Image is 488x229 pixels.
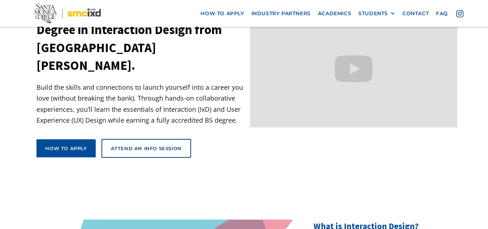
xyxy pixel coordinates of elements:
[248,7,314,20] a: industry partners
[314,7,355,20] a: Academics
[111,145,182,152] div: Attend an Info Session
[456,10,463,17] img: icon - instagram
[36,3,244,74] h1: with a Bachelor’s Degree in Interaction Design from [GEOGRAPHIC_DATA][PERSON_NAME].
[45,145,87,152] div: How to apply
[34,4,101,23] img: Santa Monica College - SMC IxD logo
[358,10,388,17] div: STUDENTS
[358,10,395,17] div: STUDENTS
[102,139,191,158] a: Attend an Info Session
[250,10,457,127] iframe: Design your future with a Bachelor's Degree in Interaction Design from Santa Monica College
[399,7,432,20] a: contact
[36,82,244,126] p: Build the skills and connections to launch yourself into a career you love (without breaking the ...
[36,139,95,157] a: How to apply
[432,7,452,20] a: faq
[197,7,247,20] a: how to apply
